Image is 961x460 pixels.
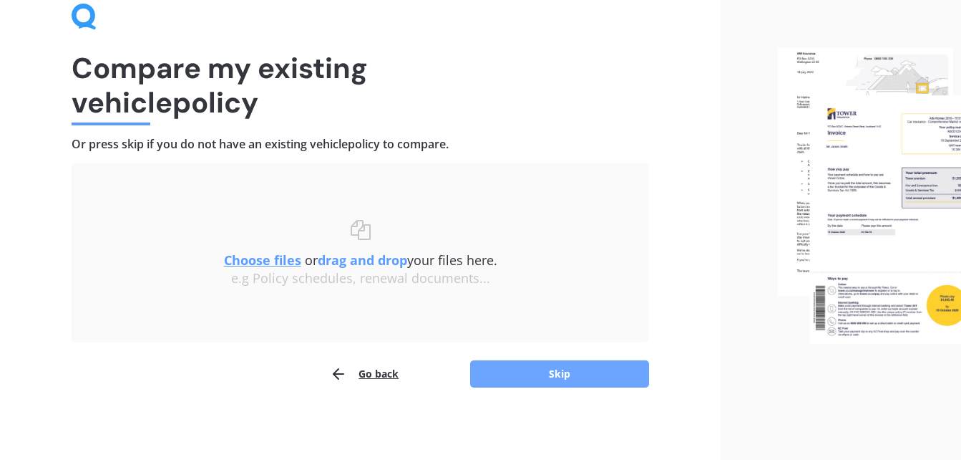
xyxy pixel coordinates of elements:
[100,271,620,287] div: e.g Policy schedules, renewal documents...
[224,251,301,269] u: Choose files
[470,360,649,388] button: Skip
[72,137,649,152] h4: Or press skip if you do not have an existing vehicle policy to compare.
[318,251,407,269] b: drag and drop
[778,48,961,344] img: files.webp
[330,360,399,388] button: Go back
[72,51,649,120] h1: Compare my existing vehicle policy
[224,251,497,269] span: or your files here.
